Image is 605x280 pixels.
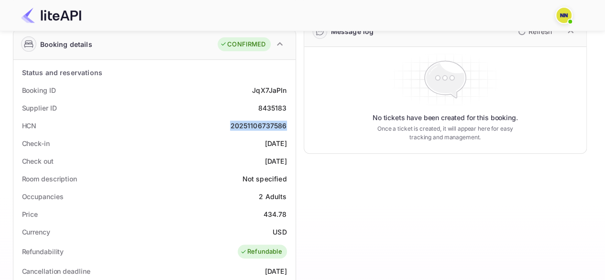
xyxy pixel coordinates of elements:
[22,156,54,166] div: Check out
[264,209,287,219] div: 434.78
[22,209,38,219] div: Price
[40,39,92,49] div: Booking details
[252,85,286,95] div: JqX7JaPIn
[258,103,286,113] div: 8435183
[22,266,90,276] div: Cancellation deadline
[528,26,552,36] p: Refresh
[22,103,57,113] div: Supplier ID
[22,227,50,237] div: Currency
[21,8,81,23] img: LiteAPI Logo
[22,246,64,257] div: Refundability
[265,156,287,166] div: [DATE]
[22,67,102,78] div: Status and reservations
[240,247,282,257] div: Refundable
[242,174,287,184] div: Not specified
[259,191,286,202] div: 2 Adults
[265,266,287,276] div: [DATE]
[373,113,518,123] p: No tickets have been created for this booking.
[22,121,37,131] div: HCN
[265,138,287,148] div: [DATE]
[22,174,77,184] div: Room description
[331,26,374,36] div: Message log
[273,227,286,237] div: USD
[512,24,556,39] button: Refresh
[556,8,572,23] img: N/A N/A
[22,191,64,202] div: Occupancies
[220,40,265,49] div: CONFIRMED
[22,85,56,95] div: Booking ID
[230,121,286,131] div: 20251106737586
[370,124,521,142] p: Once a ticket is created, it will appear here for easy tracking and management.
[22,138,50,148] div: Check-in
